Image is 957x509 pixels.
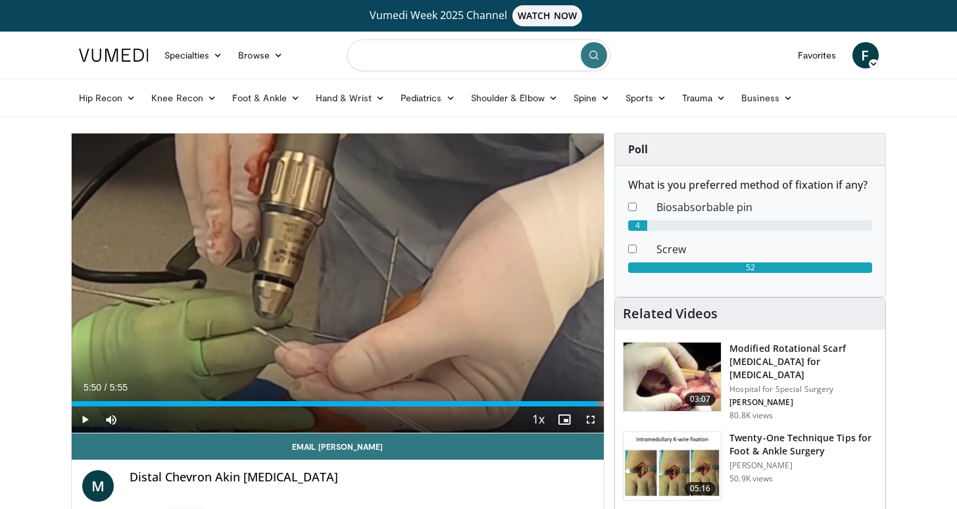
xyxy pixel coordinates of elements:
[623,431,877,501] a: 05:16 Twenty-One Technique Tips for Foot & Ankle Surgery [PERSON_NAME] 50.9K views
[729,342,877,381] h3: Modified Rotational Scarf [MEDICAL_DATA] for [MEDICAL_DATA]
[624,343,721,411] img: Scarf_Osteotomy_100005158_3.jpg.150x105_q85_crop-smart_upscale.jpg
[157,42,231,68] a: Specialties
[628,262,872,273] div: 52
[72,406,98,433] button: Play
[674,85,734,111] a: Trauma
[512,5,582,26] span: WATCH NOW
[647,199,882,215] dd: Biosabsorbable pin
[618,85,674,111] a: Sports
[729,410,773,421] p: 80.8K views
[308,85,393,111] a: Hand & Wrist
[551,406,577,433] button: Enable picture-in-picture mode
[729,473,773,484] p: 50.9K views
[733,85,800,111] a: Business
[852,42,879,68] a: F
[105,382,107,393] span: /
[577,406,604,433] button: Fullscreen
[224,85,308,111] a: Foot & Ankle
[110,382,128,393] span: 5:55
[393,85,463,111] a: Pediatrics
[347,39,610,71] input: Search topics, interventions
[624,432,721,500] img: 6702e58c-22b3-47ce-9497-b1c0ae175c4c.150x105_q85_crop-smart_upscale.jpg
[647,241,882,257] dd: Screw
[729,397,877,408] p: [PERSON_NAME]
[685,482,716,495] span: 05:16
[463,85,566,111] a: Shoulder & Elbow
[566,85,618,111] a: Spine
[790,42,845,68] a: Favorites
[130,470,594,485] h4: Distal Chevron Akin [MEDICAL_DATA]
[79,49,149,62] img: VuMedi Logo
[143,85,224,111] a: Knee Recon
[685,393,716,406] span: 03:07
[82,470,114,502] a: M
[84,382,101,393] span: 5:50
[230,42,291,68] a: Browse
[623,342,877,421] a: 03:07 Modified Rotational Scarf [MEDICAL_DATA] for [MEDICAL_DATA] Hospital for Special Surgery [P...
[81,5,877,26] a: Vumedi Week 2025 ChannelWATCH NOW
[628,179,872,191] h6: What is you preferred method of fixation if any?
[729,460,877,471] p: [PERSON_NAME]
[623,306,718,322] h4: Related Videos
[628,220,647,231] div: 4
[628,142,648,157] strong: Poll
[729,384,877,395] p: Hospital for Special Surgery
[525,406,551,433] button: Playback Rate
[72,401,604,406] div: Progress Bar
[98,406,124,433] button: Mute
[729,431,877,458] h3: Twenty-One Technique Tips for Foot & Ankle Surgery
[72,433,604,460] a: Email [PERSON_NAME]
[72,133,604,433] video-js: Video Player
[71,85,144,111] a: Hip Recon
